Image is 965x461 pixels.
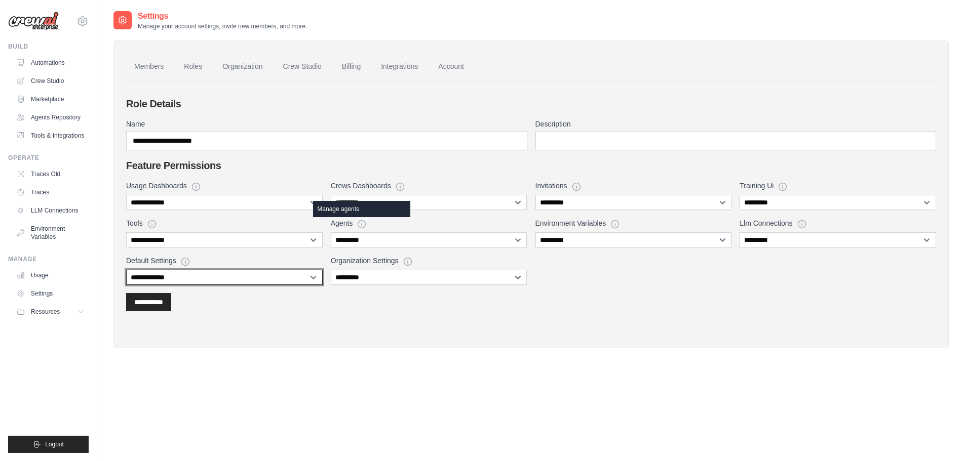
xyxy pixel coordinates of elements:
[430,53,472,80] a: Account
[12,184,89,200] a: Traces
[12,73,89,89] a: Crew Studio
[8,154,89,162] div: Operate
[12,285,89,302] a: Settings
[126,97,936,111] h2: Role Details
[740,218,792,228] label: Llm Connections
[176,53,210,80] a: Roles
[8,43,89,51] div: Build
[138,22,307,30] p: Manage your account settings, invite new members, and more.
[275,53,330,80] a: Crew Studio
[12,267,89,283] a: Usage
[126,53,172,80] a: Members
[331,218,353,228] label: Agents
[12,166,89,182] a: Traces Old
[126,181,187,191] label: Usage Dashboards
[12,109,89,125] a: Agents Repository
[214,53,271,80] a: Organization
[138,10,307,22] h2: Settings
[334,53,369,80] a: Billing
[31,308,60,316] span: Resources
[12,202,89,219] a: LLM Connections
[126,256,176,266] label: Default Settings
[535,181,567,191] label: Invitations
[535,119,937,129] label: Description
[331,256,399,266] label: Organization Settings
[535,218,606,228] label: Environment Variables
[373,53,426,80] a: Integrations
[12,221,89,245] a: Environment Variables
[740,181,774,191] label: Training Ui
[12,91,89,107] a: Marketplace
[8,12,59,31] img: Logo
[12,304,89,320] button: Resources
[8,436,89,453] button: Logout
[12,128,89,144] a: Tools & Integrations
[313,201,410,217] div: Manage agents
[45,440,64,448] span: Logout
[331,181,391,191] label: Crews Dashboards
[126,119,527,129] label: Name
[126,158,936,173] h2: Feature Permissions
[126,218,143,228] label: Tools
[12,55,89,71] a: Automations
[8,255,89,263] div: Manage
